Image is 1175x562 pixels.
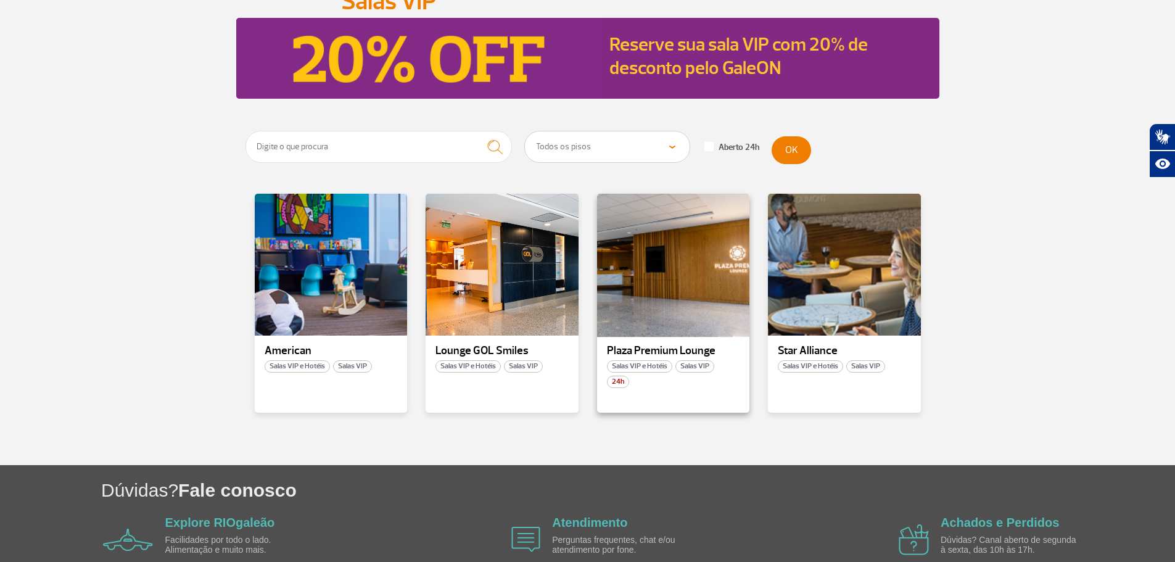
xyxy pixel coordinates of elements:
[941,516,1059,529] a: Achados e Perdidos
[511,527,540,552] img: airplane icon
[609,33,868,80] a: Reserve sua sala VIP com 20% de desconto pelo GaleON
[552,516,627,529] a: Atendimento
[772,136,811,164] button: OK
[165,535,307,555] p: Facilidades por todo o lado. Alimentação e muito mais.
[778,360,843,373] span: Salas VIP e Hotéis
[675,360,714,373] span: Salas VIP
[1149,123,1175,151] button: Abrir tradutor de língua de sinais.
[435,360,501,373] span: Salas VIP e Hotéis
[941,535,1082,555] p: Dúvidas? Canal aberto de segunda à sexta, das 10h às 17h.
[1149,123,1175,178] div: Plugin de acessibilidade da Hand Talk.
[1149,151,1175,178] button: Abrir recursos assistivos.
[899,524,929,555] img: airplane icon
[607,360,672,373] span: Salas VIP e Hotéis
[265,360,330,373] span: Salas VIP e Hotéis
[165,516,275,529] a: Explore RIOgaleão
[101,477,1175,503] h1: Dúvidas?
[236,18,602,99] img: Reserve sua sala VIP com 20% de desconto pelo GaleON
[103,529,153,551] img: airplane icon
[607,345,740,357] p: Plaza Premium Lounge
[245,131,513,163] input: Digite o que procura
[778,345,911,357] p: Star Alliance
[552,535,694,555] p: Perguntas frequentes, chat e/ou atendimento por fone.
[704,142,759,153] label: Aberto 24h
[333,360,372,373] span: Salas VIP
[504,360,543,373] span: Salas VIP
[435,345,569,357] p: Lounge GOL Smiles
[607,376,629,388] span: 24h
[178,480,297,500] span: Fale conosco
[265,345,398,357] p: American
[846,360,885,373] span: Salas VIP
